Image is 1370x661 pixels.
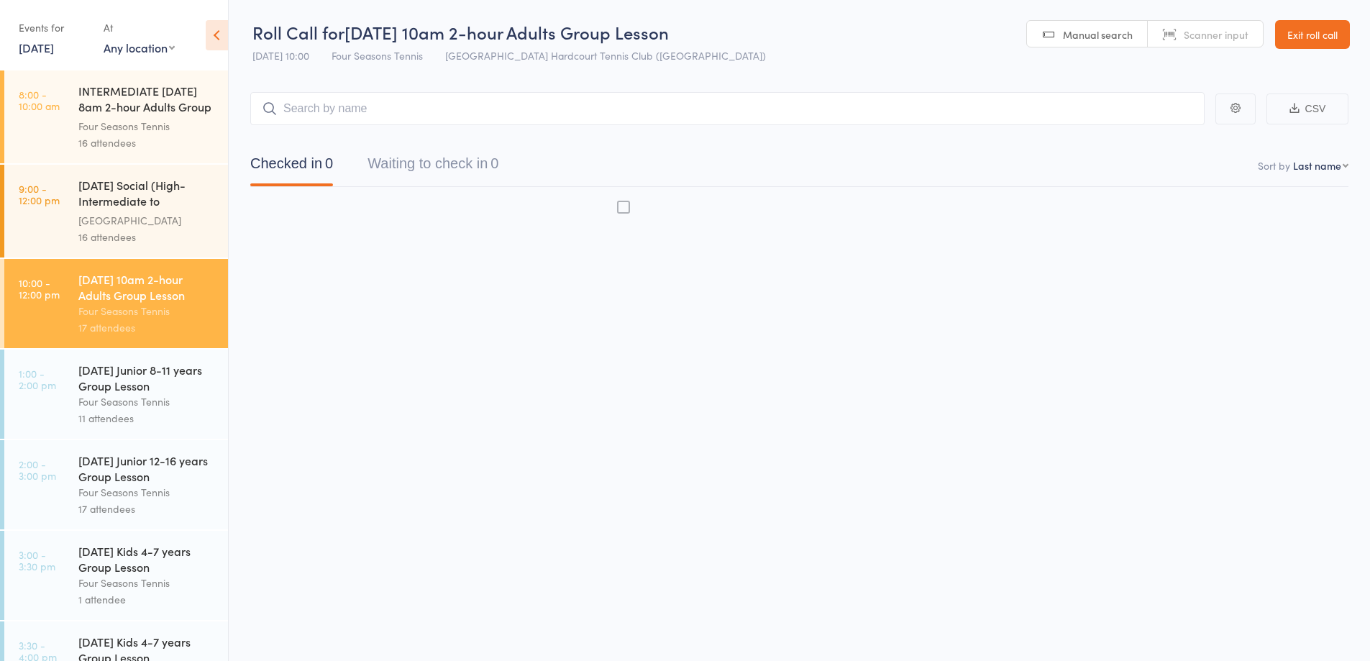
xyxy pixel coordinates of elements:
a: Exit roll call [1275,20,1350,49]
div: Four Seasons Tennis [78,303,216,319]
div: Four Seasons Tennis [78,118,216,135]
div: 16 attendees [78,229,216,245]
div: At [104,16,175,40]
span: [GEOGRAPHIC_DATA] Hardcourt Tennis Club ([GEOGRAPHIC_DATA]) [445,48,766,63]
input: Search by name [250,92,1205,125]
a: 3:00 -3:30 pm[DATE] Kids 4-7 years Group LessonFour Seasons Tennis1 attendee [4,531,228,620]
a: 10:00 -12:00 pm[DATE] 10am 2-hour Adults Group LessonFour Seasons Tennis17 attendees [4,259,228,348]
div: 16 attendees [78,135,216,151]
div: [DATE] 10am 2-hour Adults Group Lesson [78,271,216,303]
span: Four Seasons Tennis [332,48,423,63]
div: [DATE] Kids 4-7 years Group Lesson [78,543,216,575]
a: 1:00 -2:00 pm[DATE] Junior 8-11 years Group LessonFour Seasons Tennis11 attendees [4,350,228,439]
button: Checked in0 [250,148,333,186]
time: 8:00 - 10:00 am [19,88,60,111]
a: 9:00 -12:00 pm[DATE] Social (High-Intermediate to Advanced) Te...[GEOGRAPHIC_DATA]16 attendees [4,165,228,257]
span: Scanner input [1184,27,1248,42]
div: 1 attendee [78,591,216,608]
span: Roll Call for [252,20,344,44]
label: Sort by [1258,158,1290,173]
a: 8:00 -10:00 amINTERMEDIATE [DATE] 8am 2-hour Adults Group Less...Four Seasons Tennis16 attendees [4,70,228,163]
div: INTERMEDIATE [DATE] 8am 2-hour Adults Group Less... [78,83,216,118]
div: [GEOGRAPHIC_DATA] [78,212,216,229]
a: [DATE] [19,40,54,55]
span: [DATE] 10:00 [252,48,309,63]
div: Four Seasons Tennis [78,393,216,410]
div: Four Seasons Tennis [78,484,216,501]
time: 10:00 - 12:00 pm [19,277,60,300]
div: Four Seasons Tennis [78,575,216,591]
button: CSV [1266,94,1348,124]
time: 3:00 - 3:30 pm [19,549,55,572]
div: [DATE] Junior 12-16 years Group Lesson [78,452,216,484]
span: Manual search [1063,27,1133,42]
div: [DATE] Social (High-Intermediate to Advanced) Te... [78,177,216,212]
div: 11 attendees [78,410,216,427]
a: 2:00 -3:00 pm[DATE] Junior 12-16 years Group LessonFour Seasons Tennis17 attendees [4,440,228,529]
time: 2:00 - 3:00 pm [19,458,56,481]
time: 9:00 - 12:00 pm [19,183,60,206]
time: 1:00 - 2:00 pm [19,368,56,391]
span: [DATE] 10am 2-hour Adults Group Lesson [344,20,669,44]
div: 0 [490,155,498,171]
div: Events for [19,16,89,40]
div: 0 [325,155,333,171]
div: Last name [1293,158,1341,173]
div: 17 attendees [78,501,216,517]
div: 17 attendees [78,319,216,336]
div: [DATE] Junior 8-11 years Group Lesson [78,362,216,393]
div: Any location [104,40,175,55]
button: Waiting to check in0 [367,148,498,186]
